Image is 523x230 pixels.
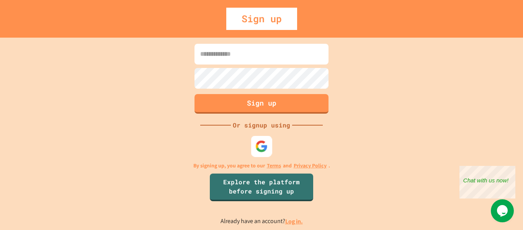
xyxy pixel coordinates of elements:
a: Log in. [285,217,303,225]
div: Sign up [226,8,297,30]
div: Or signup using [231,121,292,130]
button: Sign up [194,94,329,114]
iframe: chat widget [491,199,515,222]
a: Terms [267,162,281,170]
img: google-icon.svg [255,140,268,152]
p: Already have an account? [221,217,303,226]
iframe: chat widget [459,166,515,199]
a: Privacy Policy [294,162,327,170]
p: By signing up, you agree to our and . [193,162,330,170]
a: Explore the platform before signing up [210,174,313,201]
